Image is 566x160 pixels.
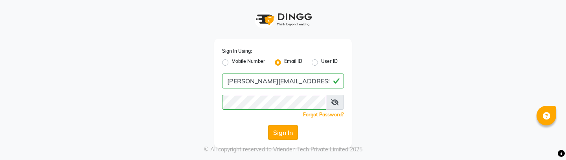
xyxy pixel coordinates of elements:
[284,58,302,67] label: Email ID
[222,95,326,110] input: Username
[222,74,344,88] input: Username
[268,125,298,140] button: Sign In
[303,112,344,118] a: Forgot Password?
[252,8,314,31] img: logo1.svg
[321,58,338,67] label: User ID
[222,48,252,55] label: Sign In Using:
[232,58,265,67] label: Mobile Number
